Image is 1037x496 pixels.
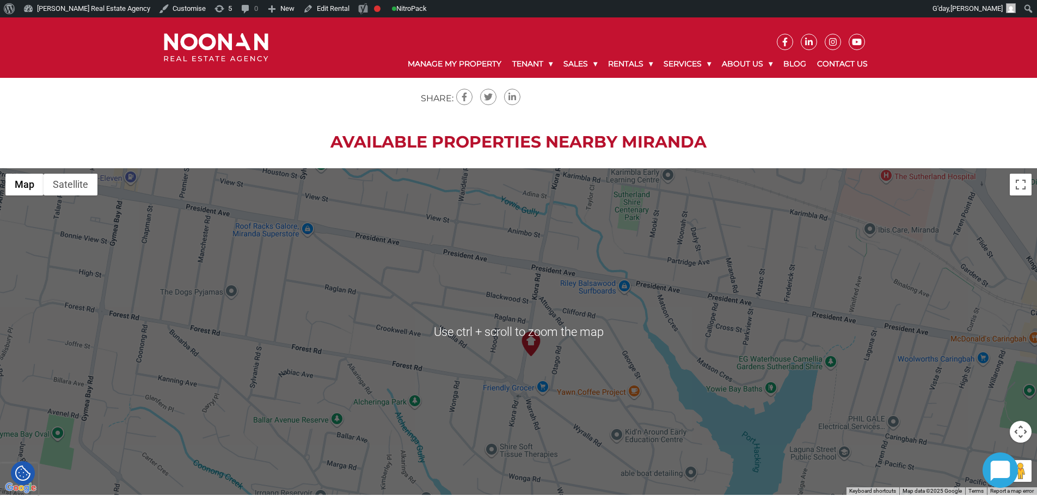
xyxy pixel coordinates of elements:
a: Rentals [603,50,658,78]
a: Manage My Property [402,50,507,78]
a: Sales [558,50,603,78]
a: Tenant [507,50,558,78]
a: About Us [716,50,778,78]
a: Report a map error [990,488,1034,494]
button: Keyboard shortcuts [849,487,896,495]
span: Map data ©2025 Google [903,488,962,494]
a: Services [658,50,716,78]
button: Toggle fullscreen view [1010,174,1032,195]
button: Map camera controls [1010,421,1032,443]
a: Contact Us [812,50,873,78]
a: Blog [778,50,812,78]
button: Drag Pegman onto the map to open Street View [1010,460,1032,482]
button: Show satellite imagery [44,174,97,195]
button: Show street map [5,174,44,195]
span: [PERSON_NAME] [950,4,1003,13]
a: Terms (opens in new tab) [968,488,984,494]
div: Cookie Settings [11,461,35,485]
ul: SHARE: [421,89,523,105]
img: Noonan Real Estate Agency [164,33,268,62]
div: Focus keyphrase not set [374,5,381,12]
